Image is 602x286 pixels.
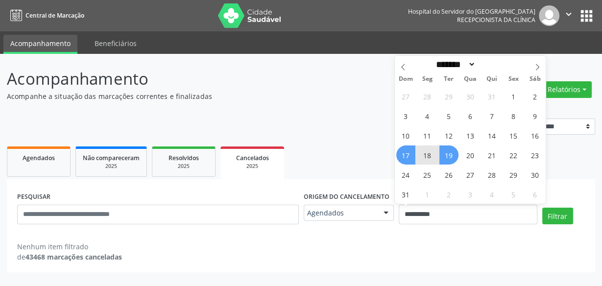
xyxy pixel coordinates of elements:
[459,76,481,82] span: Qua
[25,252,122,262] strong: 43468 marcações canceladas
[227,163,277,170] div: 2025
[418,106,437,125] span: Agosto 4, 2025
[542,208,573,224] button: Filtrar
[482,145,501,165] span: Agosto 21, 2025
[504,106,523,125] span: Agosto 8, 2025
[236,154,269,162] span: Cancelados
[525,145,544,165] span: Agosto 23, 2025
[563,9,574,20] i: 
[504,87,523,106] span: Agosto 1, 2025
[396,87,415,106] span: Julho 27, 2025
[482,185,501,204] span: Setembro 4, 2025
[416,76,438,82] span: Seg
[304,190,389,205] label: Origem do cancelamento
[395,76,416,82] span: Dom
[17,241,122,252] div: Nenhum item filtrado
[482,165,501,184] span: Agosto 28, 2025
[408,7,535,16] div: Hospital do Servidor do [GEOGRAPHIC_DATA]
[7,67,419,91] p: Acompanhamento
[3,35,77,54] a: Acompanhamento
[539,5,559,26] img: img
[169,154,199,162] span: Resolvidos
[439,87,458,106] span: Julho 29, 2025
[504,185,523,204] span: Setembro 5, 2025
[525,185,544,204] span: Setembro 6, 2025
[460,165,480,184] span: Agosto 27, 2025
[25,11,84,20] span: Central de Marcação
[460,126,480,145] span: Agosto 13, 2025
[418,165,437,184] span: Agosto 25, 2025
[482,126,501,145] span: Agosto 14, 2025
[88,35,144,52] a: Beneficiários
[7,91,419,101] p: Acompanhe a situação das marcações correntes e finalizadas
[525,106,544,125] span: Agosto 9, 2025
[438,76,459,82] span: Ter
[17,190,50,205] label: PESQUISAR
[542,81,592,98] button: Relatórios
[439,165,458,184] span: Agosto 26, 2025
[460,185,480,204] span: Setembro 3, 2025
[525,126,544,145] span: Agosto 16, 2025
[482,87,501,106] span: Julho 31, 2025
[460,106,480,125] span: Agosto 6, 2025
[482,106,501,125] span: Agosto 7, 2025
[307,208,374,218] span: Agendados
[418,87,437,106] span: Julho 28, 2025
[524,76,546,82] span: Sáb
[396,165,415,184] span: Agosto 24, 2025
[418,126,437,145] span: Agosto 11, 2025
[83,154,140,162] span: Não compareceram
[396,126,415,145] span: Agosto 10, 2025
[418,185,437,204] span: Setembro 1, 2025
[439,106,458,125] span: Agosto 5, 2025
[17,252,122,262] div: de
[396,185,415,204] span: Agosto 31, 2025
[159,163,208,170] div: 2025
[396,145,415,165] span: Agosto 17, 2025
[439,185,458,204] span: Setembro 2, 2025
[525,87,544,106] span: Agosto 2, 2025
[396,106,415,125] span: Agosto 3, 2025
[439,126,458,145] span: Agosto 12, 2025
[504,165,523,184] span: Agosto 29, 2025
[504,145,523,165] span: Agosto 22, 2025
[559,5,578,26] button: 
[7,7,84,24] a: Central de Marcação
[439,145,458,165] span: Agosto 19, 2025
[578,7,595,24] button: apps
[23,154,55,162] span: Agendados
[460,87,480,106] span: Julho 30, 2025
[433,59,476,70] select: Month
[504,126,523,145] span: Agosto 15, 2025
[525,165,544,184] span: Agosto 30, 2025
[418,145,437,165] span: Agosto 18, 2025
[503,76,524,82] span: Sex
[83,163,140,170] div: 2025
[457,16,535,24] span: Recepcionista da clínica
[481,76,503,82] span: Qui
[460,145,480,165] span: Agosto 20, 2025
